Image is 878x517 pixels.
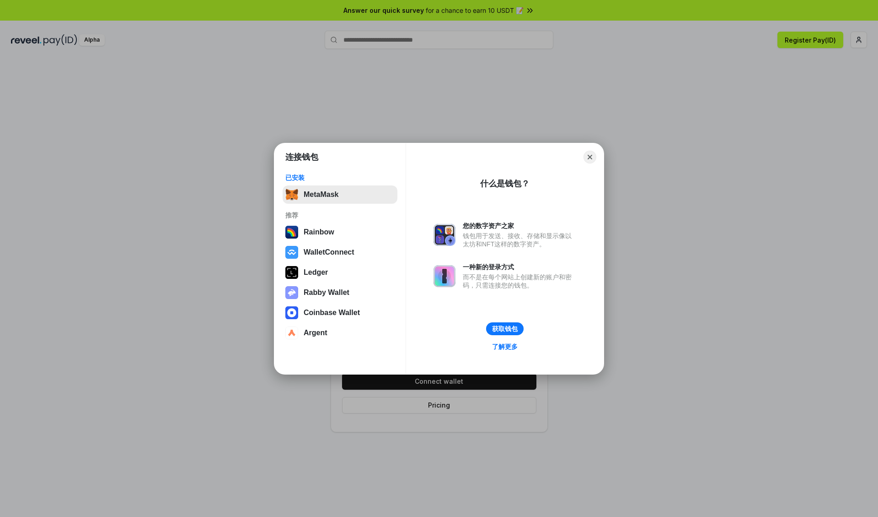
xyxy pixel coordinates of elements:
[283,185,397,204] button: MetaMask
[285,211,395,219] div: 推荐
[434,265,455,287] img: svg+xml,%3Csvg%20xmlns%3D%22http%3A%2F%2Fwww.w3.org%2F2000%2Fsvg%22%20fill%3D%22none%22%20viewBox...
[304,309,360,317] div: Coinbase Wallet
[283,304,397,322] button: Coinbase Wallet
[492,325,518,333] div: 获取钱包
[463,232,576,248] div: 钱包用于发送、接收、存储和显示像以太坊和NFT这样的数字资产。
[285,286,298,299] img: svg+xml,%3Csvg%20xmlns%3D%22http%3A%2F%2Fwww.w3.org%2F2000%2Fsvg%22%20fill%3D%22none%22%20viewBox...
[283,223,397,241] button: Rainbow
[584,151,596,163] button: Close
[463,263,576,271] div: 一种新的登录方式
[285,174,395,182] div: 已安装
[434,224,455,246] img: svg+xml,%3Csvg%20xmlns%3D%22http%3A%2F%2Fwww.w3.org%2F2000%2Fsvg%22%20fill%3D%22none%22%20viewBox...
[283,283,397,302] button: Rabby Wallet
[486,322,524,335] button: 获取钱包
[285,152,318,163] h1: 连接钱包
[463,222,576,230] div: 您的数字资产之家
[285,266,298,279] img: svg+xml,%3Csvg%20xmlns%3D%22http%3A%2F%2Fwww.w3.org%2F2000%2Fsvg%22%20width%3D%2228%22%20height%3...
[463,273,576,289] div: 而不是在每个网站上创建新的账户和密码，只需连接您的钱包。
[283,243,397,261] button: WalletConnect
[285,188,298,201] img: svg+xml,%3Csvg%20fill%3D%22none%22%20height%3D%2233%22%20viewBox%3D%220%200%2035%2033%22%20width%...
[285,226,298,239] img: svg+xml,%3Csvg%20width%3D%22120%22%20height%3D%22120%22%20viewBox%3D%220%200%20120%20120%22%20fil...
[304,190,338,199] div: MetaMask
[480,178,530,189] div: 什么是钱包？
[304,268,328,277] div: Ledger
[283,324,397,342] button: Argent
[304,288,349,297] div: Rabby Wallet
[487,341,523,353] a: 了解更多
[285,327,298,339] img: svg+xml,%3Csvg%20width%3D%2228%22%20height%3D%2228%22%20viewBox%3D%220%200%2028%2028%22%20fill%3D...
[492,343,518,351] div: 了解更多
[285,306,298,319] img: svg+xml,%3Csvg%20width%3D%2228%22%20height%3D%2228%22%20viewBox%3D%220%200%2028%2028%22%20fill%3D...
[283,263,397,282] button: Ledger
[304,248,354,256] div: WalletConnect
[285,246,298,259] img: svg+xml,%3Csvg%20width%3D%2228%22%20height%3D%2228%22%20viewBox%3D%220%200%2028%2028%22%20fill%3D...
[304,329,327,337] div: Argent
[304,228,334,236] div: Rainbow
